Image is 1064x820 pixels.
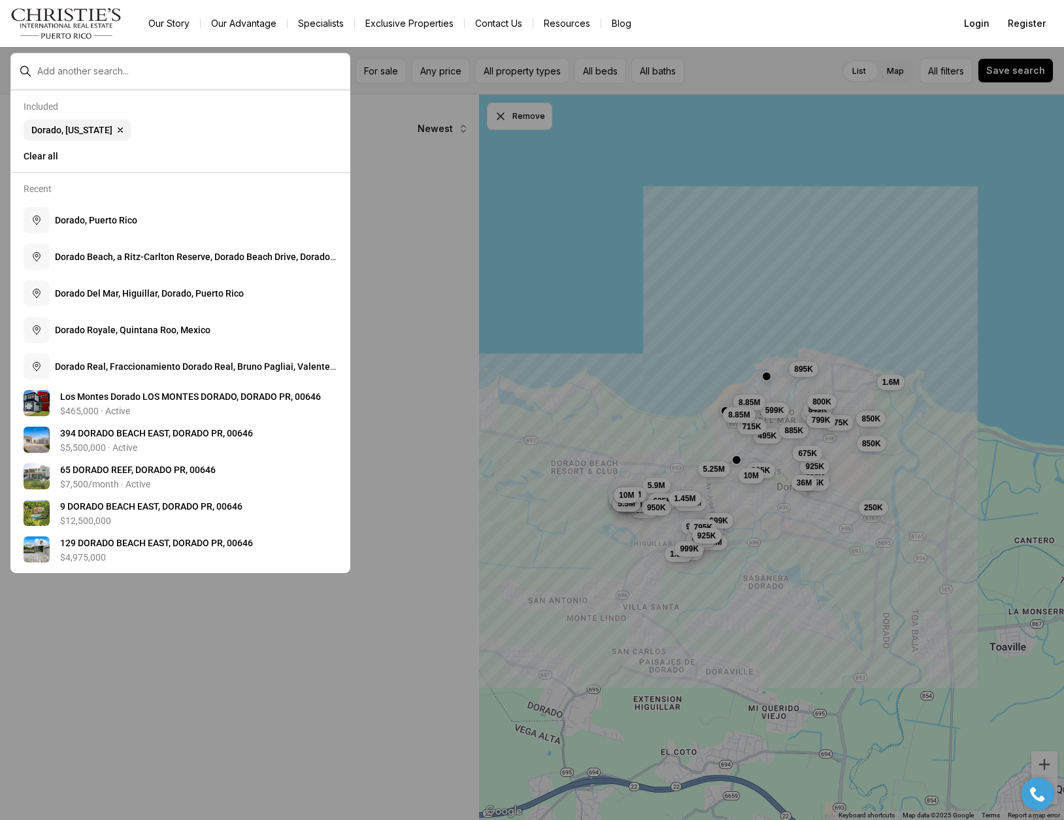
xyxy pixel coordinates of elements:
[60,501,242,512] span: 9 D O R A D O B E A C H E A S T , D O R A D O P R , 0 0 6 4 6
[55,288,244,299] span: D o r a d o D e l M a r , H i g u i l l a r , D o r a d o , P u e r t o R i c o
[288,14,354,33] a: Specialists
[55,252,336,275] span: D o r a d o B e a c h , a R i t z - C a r l t o n R e s e r v e , D o r a d o B e a c h D r i v e...
[18,458,342,495] a: View details: 65 DORADO REEF
[1008,18,1046,29] span: Register
[60,428,253,438] span: 3 9 4 D O R A D O B E A C H E A S T , D O R A D O P R , 0 0 6 4 6
[55,325,210,335] span: D o r a d o R o y a l e , Q u i n t a n a R o o , M e x i c o
[18,202,342,238] button: Dorado, Puerto Rico
[138,14,200,33] a: Our Story
[60,538,253,548] span: 1 2 9 D O R A D O B E A C H E A S T , D O R A D O P R , 0 0 6 4 6
[24,101,58,112] p: Included
[10,8,122,39] img: logo
[18,421,342,458] a: View details: 394 DORADO BEACH EAST
[60,406,130,416] p: $465,000 · Active
[964,18,989,29] span: Login
[31,125,112,135] span: Dorado, [US_STATE]
[24,184,52,194] p: Recent
[601,14,642,33] a: Blog
[24,146,337,167] button: Clear all
[201,14,287,33] a: Our Advantage
[18,275,342,312] button: Dorado Del Mar, Higuillar, Dorado, Puerto Rico
[60,465,216,475] span: 6 5 D O R A D O R E E F , D O R A D O P R , 0 0 6 4 6
[465,14,533,33] button: Contact Us
[60,442,137,453] p: $5,500,000 · Active
[60,479,150,489] p: $7,500/month · Active
[60,516,111,526] p: $12,500,000
[18,495,342,531] a: View details: 9 DORADO BEACH EAST
[1000,10,1054,37] button: Register
[60,552,106,563] p: $4,975,000
[55,215,137,225] span: D o r a d o , P u e r t o R i c o
[18,385,342,421] a: View details: Los Montes Dorado LOS MONTES DORADO
[18,531,342,568] a: View details: 129 DORADO BEACH EAST
[18,312,342,348] button: Dorado Royale, Quintana Roo, Mexico
[956,10,997,37] button: Login
[533,14,601,33] a: Resources
[55,361,336,385] span: D o r a d o R e a l , F r a c c i o n a m i e n t o D o r a d o R e a l , B r u n o P a g l i a i...
[18,238,342,275] button: Dorado Beach, a Ritz-Carlton Reserve, Dorado Beach Drive, Dorado, Puerto Rico
[18,348,342,385] button: Dorado Real, Fraccionamiento Dorado Real, Bruno Pagliai, Valente Díaz, Ver., Mexico
[355,14,464,33] a: Exclusive Properties
[60,391,321,402] span: L o s M o n t e s D o r a d o L O S M O N T E S D O R A D O , D O R A D O P R , 0 0 6 4 6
